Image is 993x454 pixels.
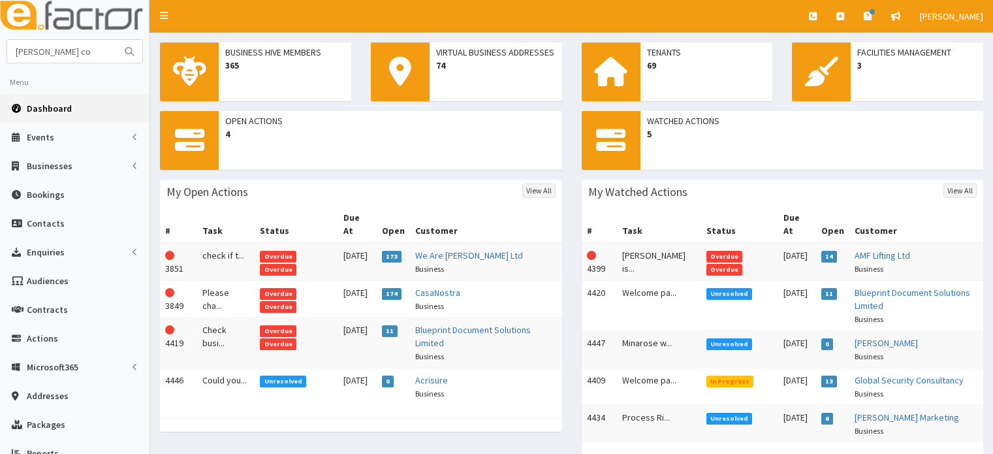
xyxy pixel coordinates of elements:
[260,376,306,387] span: Unresolved
[166,186,248,198] h3: My Open Actions
[160,368,197,406] td: 4446
[617,281,701,331] td: Welcome pa...
[701,206,779,243] th: Status
[522,184,556,198] a: View All
[338,243,377,281] td: [DATE]
[855,374,964,386] a: Global Security Consultancy
[857,59,977,72] span: 3
[260,288,296,300] span: Overdue
[225,59,345,72] span: 365
[197,206,255,243] th: Task
[855,287,970,312] a: Blueprint Document Solutions Limited
[821,376,838,387] span: 13
[582,243,617,281] td: 4399
[436,46,556,59] span: Virtual Business Addresses
[849,206,983,243] th: Customer
[410,206,562,243] th: Customer
[160,206,197,243] th: #
[160,243,197,281] td: 3851
[855,412,959,423] a: [PERSON_NAME] Marketing
[338,368,377,406] td: [DATE]
[821,251,838,263] span: 14
[617,243,701,281] td: [PERSON_NAME] is...
[582,368,617,406] td: 4409
[816,206,849,243] th: Open
[582,281,617,331] td: 4420
[582,406,617,443] td: 4434
[587,251,596,260] i: This Action is overdue!
[778,368,815,406] td: [DATE]
[225,46,345,59] span: Business Hive Members
[165,288,174,297] i: This Action is overdue!
[338,281,377,318] td: [DATE]
[706,288,753,300] span: Unresolved
[338,206,377,243] th: Due At
[778,243,815,281] td: [DATE]
[617,406,701,443] td: Process Ri...
[27,419,65,430] span: Packages
[27,361,78,373] span: Microsoft365
[27,390,69,402] span: Addresses
[377,206,410,243] th: Open
[255,206,338,243] th: Status
[821,413,834,425] span: 6
[27,275,69,287] span: Audiences
[197,368,255,406] td: Could you...
[582,331,617,368] td: 4447
[197,281,255,318] td: Please cha...
[382,288,402,300] span: 174
[647,114,977,127] span: Watched Actions
[7,40,117,63] input: Search...
[225,127,556,140] span: 4
[27,246,65,258] span: Enquiries
[647,127,977,140] span: 5
[943,184,977,198] a: View All
[778,206,815,243] th: Due At
[27,131,54,143] span: Events
[647,46,766,59] span: Tenants
[415,287,460,299] a: CasaNostra
[415,374,448,386] a: Acrisure
[260,264,296,276] span: Overdue
[382,376,394,387] span: 0
[225,114,556,127] span: Open Actions
[27,160,72,172] span: Businesses
[706,251,743,263] span: Overdue
[855,351,883,361] small: Business
[706,413,753,425] span: Unresolved
[706,264,743,276] span: Overdue
[706,338,753,350] span: Unresolved
[165,251,174,260] i: This Action is overdue!
[855,250,910,261] a: AMF Lifting Ltd
[260,301,296,313] span: Overdue
[415,351,444,361] small: Business
[260,251,296,263] span: Overdue
[415,324,531,349] a: Blueprint Document Solutions Limited
[855,426,883,436] small: Business
[165,325,174,334] i: This Action is overdue!
[617,331,701,368] td: Minarose w...
[778,281,815,331] td: [DATE]
[920,10,983,22] span: [PERSON_NAME]
[260,338,296,350] span: Overdue
[27,332,58,344] span: Actions
[415,301,444,311] small: Business
[647,59,766,72] span: 69
[27,103,72,114] span: Dashboard
[382,325,398,337] span: 11
[260,325,296,337] span: Overdue
[415,389,444,398] small: Business
[778,406,815,443] td: [DATE]
[778,331,815,368] td: [DATE]
[27,218,65,229] span: Contacts
[436,59,556,72] span: 74
[588,186,687,198] h3: My Watched Actions
[706,376,754,387] span: In Progress
[855,337,918,349] a: [PERSON_NAME]
[160,318,197,368] td: 4419
[415,264,444,274] small: Business
[821,288,838,300] span: 11
[160,281,197,318] td: 3849
[197,243,255,281] td: check if t...
[27,189,65,201] span: Bookings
